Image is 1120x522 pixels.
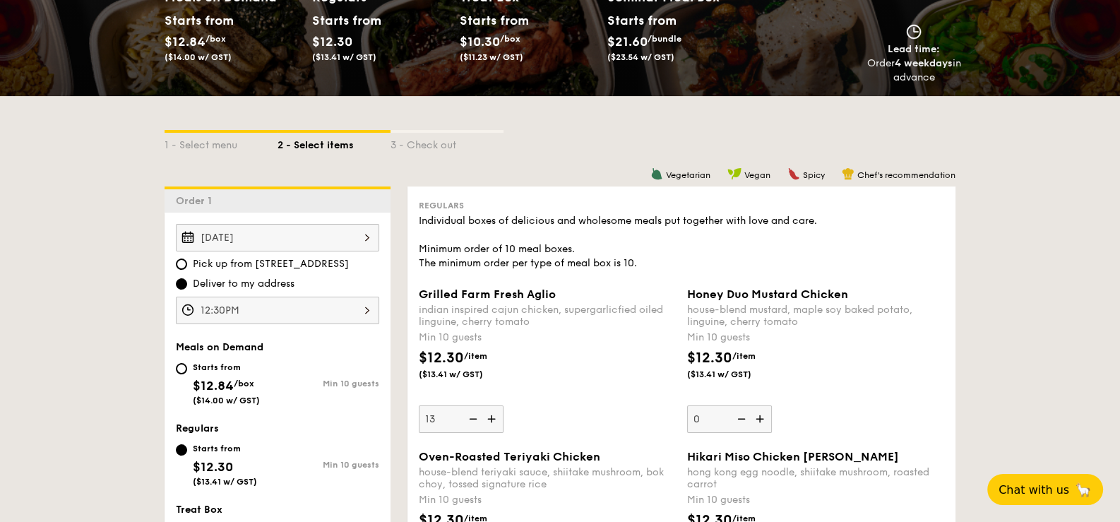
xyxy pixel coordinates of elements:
div: Min 10 guests [419,331,676,345]
img: icon-add.58712e84.svg [751,405,772,432]
span: $10.30 [460,34,500,49]
span: Pick up from [STREET_ADDRESS] [193,257,349,271]
span: ($23.54 w/ GST) [607,52,674,62]
span: /box [205,34,226,44]
span: Chef's recommendation [857,170,955,180]
strong: 4 weekdays [895,57,953,69]
span: Regulars [176,422,219,434]
img: icon-reduce.1d2dbef1.svg [729,405,751,432]
img: icon-vegan.f8ff3823.svg [727,167,741,180]
input: Pick up from [STREET_ADDRESS] [176,259,187,270]
div: Min 10 guests [278,460,379,470]
span: Deliver to my address [193,277,294,291]
div: 3 - Check out [391,133,504,153]
div: 2 - Select items [278,133,391,153]
div: Order in advance [866,57,961,85]
span: Treat Box [176,504,222,516]
div: Starts from [165,10,227,31]
span: $12.30 [687,350,732,367]
span: $12.84 [165,34,205,49]
input: Deliver to my address [176,278,187,290]
span: Order 1 [176,195,218,207]
img: icon-spicy.37a8142b.svg [787,167,800,180]
span: Lead time: [888,43,940,55]
span: Meals on Demand [176,341,263,353]
span: /box [500,34,520,44]
div: Starts from [193,443,257,454]
div: Min 10 guests [278,379,379,388]
div: Starts from [460,10,523,31]
img: icon-reduce.1d2dbef1.svg [461,405,482,432]
span: $12.84 [193,378,234,393]
span: ($11.23 w/ GST) [460,52,523,62]
span: /bundle [648,34,681,44]
span: 🦙 [1075,482,1092,498]
span: Vegan [744,170,770,180]
div: Min 10 guests [687,493,944,507]
div: Starts from [193,362,260,373]
span: ($13.41 w/ GST) [687,369,783,380]
img: icon-clock.2db775ea.svg [903,24,924,40]
span: Regulars [419,201,464,210]
div: indian inspired cajun chicken, supergarlicfied oiled linguine, cherry tomato [419,304,676,328]
span: Vegetarian [666,170,710,180]
span: /item [464,351,487,361]
img: icon-vegetarian.fe4039eb.svg [650,167,663,180]
img: icon-chef-hat.a58ddaea.svg [842,167,854,180]
input: Honey Duo Mustard Chickenhouse-blend mustard, maple soy baked potato, linguine, cherry tomatoMin ... [687,405,772,433]
button: Chat with us🦙 [987,474,1103,505]
div: Starts from [607,10,676,31]
span: ($13.41 w/ GST) [312,52,376,62]
span: Oven-Roasted Teriyaki Chicken [419,450,600,463]
div: 1 - Select menu [165,133,278,153]
span: Honey Duo Mustard Chicken [687,287,848,301]
div: Min 10 guests [687,331,944,345]
div: Min 10 guests [419,493,676,507]
span: ($14.00 w/ GST) [193,396,260,405]
span: Hikari Miso Chicken [PERSON_NAME] [687,450,899,463]
span: ($13.41 w/ GST) [193,477,257,487]
span: $12.30 [419,350,464,367]
span: ($13.41 w/ GST) [419,369,515,380]
input: Grilled Farm Fresh Aglioindian inspired cajun chicken, supergarlicfied oiled linguine, cherry tom... [419,405,504,433]
input: Event time [176,297,379,324]
div: Starts from [312,10,375,31]
div: house-blend mustard, maple soy baked potato, linguine, cherry tomato [687,304,944,328]
span: Chat with us [999,483,1069,497]
input: Event date [176,224,379,251]
img: icon-add.58712e84.svg [482,405,504,432]
div: house-blend teriyaki sauce, shiitake mushroom, bok choy, tossed signature rice [419,466,676,490]
span: ($14.00 w/ GST) [165,52,232,62]
span: /item [732,351,756,361]
span: /box [234,379,254,388]
span: Spicy [803,170,825,180]
span: $21.60 [607,34,648,49]
div: Individual boxes of delicious and wholesome meals put together with love and care. Minimum order ... [419,214,944,271]
span: Grilled Farm Fresh Aglio [419,287,556,301]
span: $12.30 [312,34,352,49]
div: hong kong egg noodle, shiitake mushroom, roasted carrot [687,466,944,490]
input: Starts from$12.84/box($14.00 w/ GST)Min 10 guests [176,363,187,374]
input: Starts from$12.30($13.41 w/ GST)Min 10 guests [176,444,187,456]
span: $12.30 [193,459,233,475]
